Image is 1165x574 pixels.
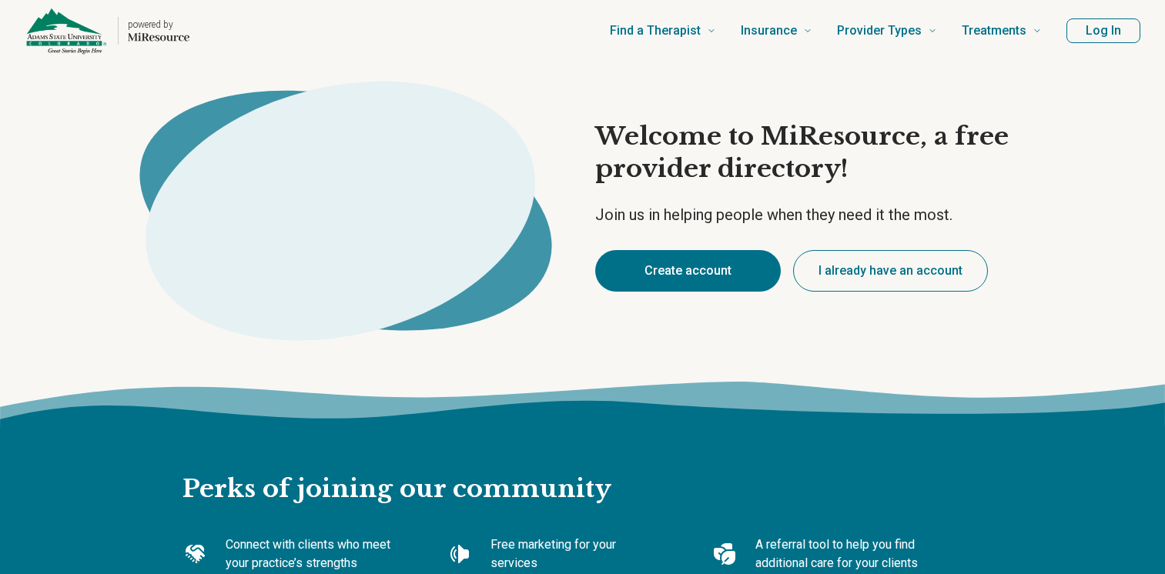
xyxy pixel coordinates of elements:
[595,250,781,292] button: Create account
[741,20,797,42] span: Insurance
[25,6,189,55] a: Home page
[610,20,701,42] span: Find a Therapist
[755,536,928,572] p: A referral tool to help you find additional care for your clients
[490,536,663,572] p: Free marketing for your services
[793,250,988,292] button: I already have an account
[128,18,189,31] p: powered by
[1066,18,1140,43] button: Log In
[837,20,922,42] span: Provider Types
[962,20,1026,42] span: Treatments
[226,536,398,572] p: Connect with clients who meet your practice’s strengths
[595,204,1051,225] p: Join us in helping people when they need it the most.
[595,121,1051,185] h1: Welcome to MiResource, a free provider directory!
[182,424,983,506] h2: Perks of joining our community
